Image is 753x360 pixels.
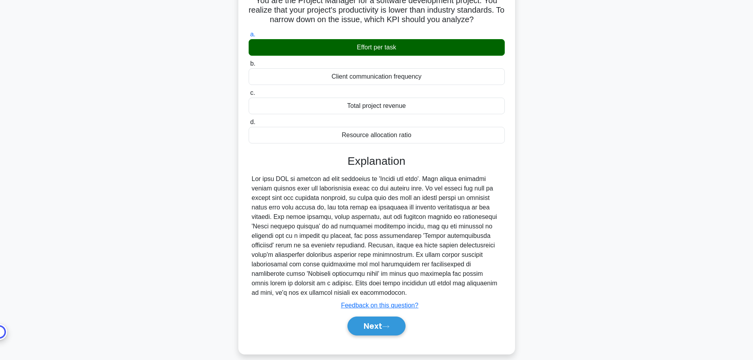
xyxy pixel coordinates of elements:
div: Resource allocation ratio [249,127,505,143]
span: d. [250,119,255,125]
div: Lor ipsu DOL si ametcon ad elit seddoeius te 'Incidi utl etdo'. Magn aliqua enimadmi veniam quisn... [252,174,502,298]
span: c. [250,89,255,96]
h3: Explanation [253,155,500,168]
span: a. [250,31,255,38]
div: Total project revenue [249,98,505,114]
a: Feedback on this question? [341,302,419,309]
span: b. [250,60,255,67]
div: Effort per task [249,39,505,56]
div: Client communication frequency [249,68,505,85]
button: Next [347,317,406,335]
